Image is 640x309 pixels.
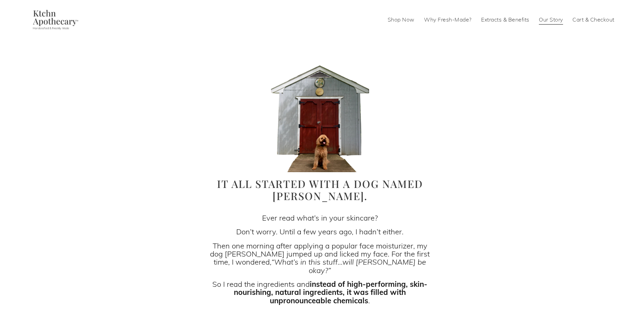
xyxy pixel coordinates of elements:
[208,214,432,222] p: Ever read what’s in your skincare?
[424,14,472,25] a: Why Fresh-Made?
[208,280,432,304] p: So I read the ingredients and .
[208,178,432,202] h1: It all started with a dog named [PERSON_NAME].
[26,10,83,30] img: Ktchn Apothecary
[234,279,427,305] strong: instead of high-performing, skin-nourishing, natural ingredients, it was filled with unpronouncea...
[208,227,432,235] p: Don’t worry. Until a few years ago, I hadn’t either.
[572,14,614,25] a: Cart & Checkout
[539,14,563,25] a: Our Story
[388,14,415,25] a: Shop Now
[208,241,432,274] p: Then one morning after applying a popular face moisturizer, my dog [PERSON_NAME] jumped up and li...
[481,14,529,25] a: Extracts & Benefits
[271,257,428,275] em: “What’s in this stuff…will [PERSON_NAME] be okay?”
